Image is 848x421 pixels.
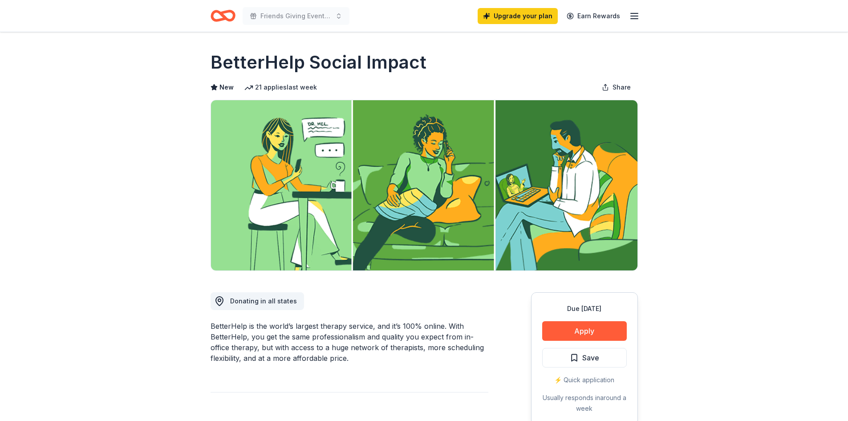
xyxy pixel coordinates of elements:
a: Earn Rewards [561,8,625,24]
button: Friends Giving Event 2025 [243,7,349,25]
a: Home [211,5,235,26]
span: Friends Giving Event 2025 [260,11,332,21]
button: Save [542,348,627,368]
div: ⚡️ Quick application [542,375,627,385]
div: Usually responds in around a week [542,392,627,414]
div: 21 applies last week [244,82,317,93]
div: Due [DATE] [542,303,627,314]
button: Share [595,78,638,96]
div: BetterHelp is the world’s largest therapy service, and it’s 100% online. With BetterHelp, you get... [211,321,488,364]
button: Apply [542,321,627,341]
a: Upgrade your plan [478,8,558,24]
span: Save [582,352,599,364]
span: New [219,82,234,93]
h1: BetterHelp Social Impact [211,50,426,75]
span: Donating in all states [230,297,297,305]
img: Image for BetterHelp Social Impact [211,100,637,270]
span: Share [613,82,631,93]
